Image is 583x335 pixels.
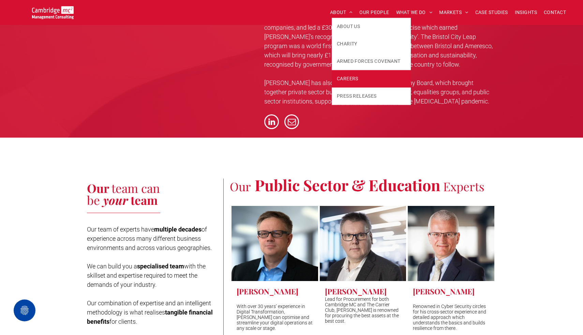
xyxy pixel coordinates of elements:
[356,7,392,18] a: OUR PEOPLE
[32,6,74,19] img: Go to Homepage
[237,286,298,296] h3: [PERSON_NAME]
[332,53,411,70] a: ARMED FORCES COVENANT
[337,58,401,65] span: ARMED FORCES COVENANT
[87,225,217,252] p: Our team of experts have of experience across many different business environments and across var...
[408,206,494,281] a: Public Sector | Collectively We Have | Cambridge Management Consulting
[154,226,201,233] strong: multiple decades
[87,262,217,289] p: We can build you a with the skillset and expertise required to meet the demands of your industry.
[320,206,406,281] a: Public Sector | Collectively We Have | Cambridge Management Consulting
[413,286,475,296] h3: [PERSON_NAME]
[332,35,411,53] a: CHARITY
[337,23,360,30] span: ABOUT US
[137,263,184,270] strong: specialised team
[436,7,472,18] a: MARKETS
[87,180,109,196] span: Our
[237,304,313,331] p: With over 30 years’ experience in Digital Transformation, [PERSON_NAME] can optimise and streamli...
[32,7,74,14] a: Your Business Transformed | Cambridge Management Consulting
[111,180,138,196] span: team
[325,296,401,324] p: Lead for Procurement for both Cambridge MC and The Carrier Club, [PERSON_NAME] is renowned for pr...
[325,286,387,296] h3: [PERSON_NAME]
[330,7,353,18] span: ABOUT
[230,178,251,194] span: Our
[264,79,489,105] span: [PERSON_NAME] has also chaired the One City Economy Board, which brought together private sector ...
[87,298,217,326] p: Our combination of expertise and an intelligent methodology is what realises for clients.
[332,87,411,105] a: PRESS RELEASES
[284,114,299,131] a: email
[540,7,569,18] a: CONTACT
[413,304,489,331] p: Renowned in Cyber Security circles for his cross-sector experience and detailed approach which un...
[87,180,160,208] span: can be
[264,114,279,131] a: linkedin
[231,206,318,281] a: Public Sector | Collectively We Have | Cambridge Management Consulting
[511,7,540,18] a: INSIGHTS
[131,192,158,208] span: team
[337,40,357,47] span: CHARITY
[103,192,128,208] span: your
[255,175,440,195] span: Public Sector & Education
[332,70,411,87] a: CAREERS
[337,93,377,100] span: PRESS RELEASES
[393,7,436,18] a: WHAT WE DO
[87,309,213,325] strong: tangible financial benefits
[327,7,356,18] a: ABOUT
[443,178,484,194] span: Experts
[332,18,411,35] a: ABOUT US
[472,7,511,18] a: CASE STUDIES
[337,75,358,82] span: CAREERS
